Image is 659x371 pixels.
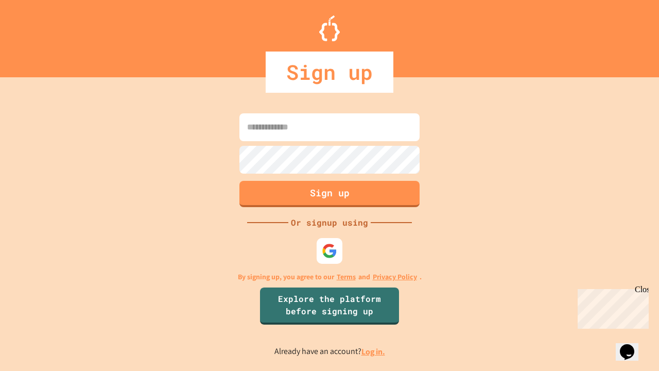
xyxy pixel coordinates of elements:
[373,272,417,282] a: Privacy Policy
[239,181,420,207] button: Sign up
[4,4,71,65] div: Chat with us now!Close
[337,272,356,282] a: Terms
[266,52,393,93] div: Sign up
[288,216,371,229] div: Or signup using
[319,15,340,41] img: Logo.svg
[322,243,337,259] img: google-icon.svg
[238,272,422,282] p: By signing up, you agree to our and .
[361,346,385,357] a: Log in.
[574,285,649,329] iframe: chat widget
[260,288,399,325] a: Explore the platform before signing up
[616,330,649,361] iframe: chat widget
[274,345,385,358] p: Already have an account?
